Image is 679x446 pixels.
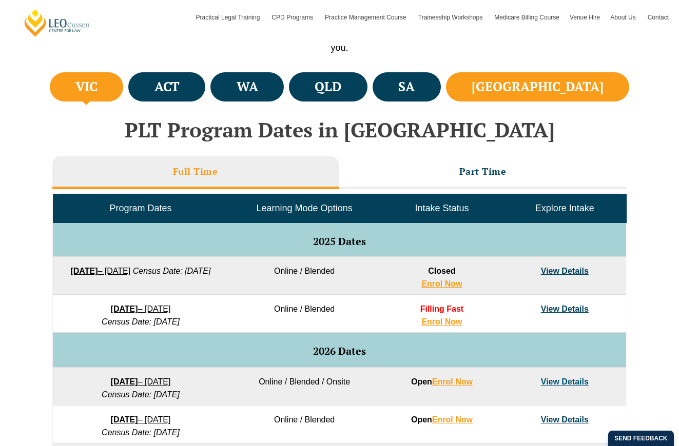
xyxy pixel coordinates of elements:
[472,78,604,95] h4: [GEOGRAPHIC_DATA]
[421,279,462,288] a: Enrol Now
[102,390,180,399] em: Census Date: [DATE]
[173,166,218,177] h3: Full Time
[428,267,455,275] span: Closed
[320,3,413,32] a: Practice Management Course
[432,415,473,424] a: Enrol Now
[133,267,211,275] em: Census Date: [DATE]
[111,415,138,424] strong: [DATE]
[228,406,380,443] td: Online / Blended
[111,305,171,313] a: [DATE]– [DATE]
[432,377,473,386] a: Enrol Now
[109,203,171,213] span: Program Dates
[535,203,594,213] span: Explore Intake
[228,257,380,295] td: Online / Blended
[541,377,589,386] a: View Details
[102,428,180,437] em: Census Date: [DATE]
[111,377,138,386] strong: [DATE]
[111,377,171,386] a: [DATE]– [DATE]
[398,78,415,95] h4: SA
[111,305,138,313] strong: [DATE]
[154,78,180,95] h4: ACT
[541,267,589,275] a: View Details
[237,78,258,95] h4: WA
[459,166,507,177] h3: Part Time
[411,415,473,424] strong: Open
[541,305,589,313] a: View Details
[420,305,463,313] span: Filling Fast
[111,415,171,424] a: [DATE]– [DATE]
[228,295,380,333] td: Online / Blended
[541,415,589,424] a: View Details
[70,267,130,275] a: [DATE]– [DATE]
[23,8,91,37] a: [PERSON_NAME] Centre for Law
[415,203,469,213] span: Intake Status
[411,377,473,386] strong: Open
[413,3,489,32] a: Traineeship Workshops
[228,368,380,406] td: Online / Blended / Onsite
[565,3,605,32] a: Venue Hire
[266,3,320,32] a: CPD Programs
[257,203,353,213] span: Learning Mode Options
[605,3,642,32] a: About Us
[315,78,341,95] h4: QLD
[489,3,565,32] a: Medicare Billing Course
[47,118,632,141] h2: PLT Program Dates in [GEOGRAPHIC_DATA]
[191,3,267,32] a: Practical Legal Training
[313,344,366,358] span: 2026 Dates
[70,267,98,275] strong: [DATE]
[102,317,180,326] em: Census Date: [DATE]
[75,78,98,95] h4: VIC
[313,234,366,248] span: 2025 Dates
[421,317,462,326] a: Enrol Now
[643,3,674,32] a: Contact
